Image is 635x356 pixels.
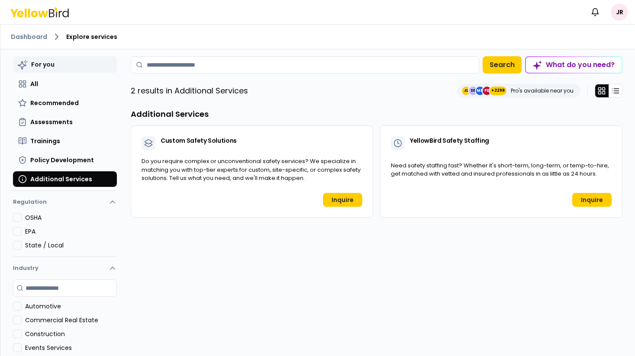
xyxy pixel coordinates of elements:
[13,56,117,73] button: For you
[13,95,117,111] button: Recommended
[31,60,55,69] span: For you
[161,136,237,145] span: Custom Safety Solutions
[25,330,117,338] label: Construction
[30,175,92,183] span: Additional Services
[13,114,117,130] button: Assessments
[526,57,622,73] div: What do you need?
[131,108,622,120] h3: Additional Services
[25,213,117,222] label: OSHA
[13,133,117,149] button: Trainings
[30,99,79,107] span: Recommended
[30,118,73,126] span: Assessments
[66,32,117,41] span: Explore services
[391,161,609,178] span: Need safety staffing fast? Whether it's short-term, long-term, or temp-to-hire, get matched with ...
[30,80,38,88] span: All
[611,3,628,21] span: JR
[25,343,117,352] label: Events Services
[13,152,117,168] button: Policy Development
[30,137,60,145] span: Trainings
[483,56,522,74] button: Search
[25,227,117,236] label: EPA
[525,56,622,74] button: What do you need?
[13,213,117,257] div: Regulation
[410,136,489,145] span: YellowBird Safety Staffing
[13,257,117,279] button: Industry
[323,193,362,207] a: Inquire
[30,156,94,164] span: Policy Development
[491,87,505,95] span: +2298
[462,87,471,95] span: JL
[11,32,47,41] a: Dashboard
[142,157,361,182] span: Do you require complex or unconventional safety services? We specialize in matching you with top-...
[572,193,612,207] a: Inquire
[511,87,574,94] p: Pro's available near you
[11,32,625,42] nav: breadcrumb
[25,241,117,250] label: State / Local
[13,194,117,213] button: Regulation
[131,85,248,97] p: 2 results in Additional Services
[25,316,117,324] label: Commercial Real Estate
[25,302,117,311] label: Automotive
[469,87,477,95] span: SB
[476,87,484,95] span: MB
[13,171,117,187] button: Additional Services
[13,76,117,92] button: All
[483,87,491,95] span: FD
